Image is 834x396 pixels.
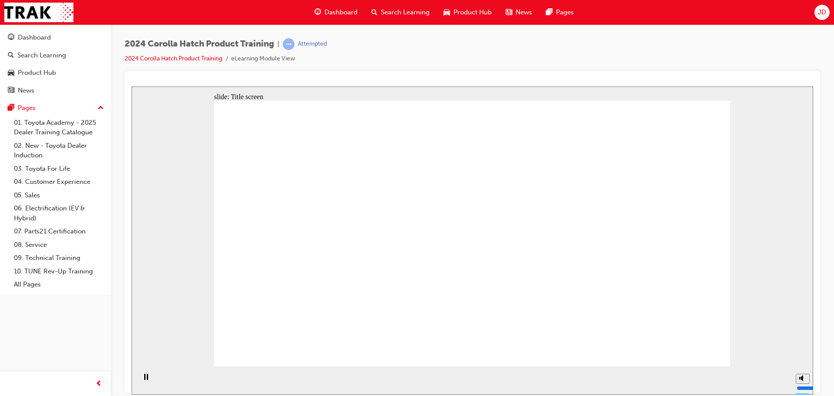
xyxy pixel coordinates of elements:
[3,47,107,63] a: Search Learning
[10,225,107,238] a: 07. Parts21 Certification
[437,3,499,21] a: car-iconProduct Hub
[3,100,107,116] button: Pages
[96,379,102,389] span: prev-icon
[3,83,107,99] a: News
[278,39,279,49] span: |
[665,298,721,305] input: volume
[10,139,107,162] a: 02. New - Toyota Dealer Induction
[443,7,450,18] span: car-icon
[10,265,107,278] a: 10. TUNE Rev-Up Training
[4,3,73,22] img: Trak
[516,7,532,17] span: News
[4,287,19,302] button: Pause (Ctrl+Alt+P)
[8,87,14,95] span: news-icon
[10,202,107,225] a: 06. Electrification (EV & Hybrid)
[18,86,34,96] div: News
[10,116,107,139] a: 01. Toyota Academy - 2025 Dealer Training Catalogue
[381,7,430,17] span: Search Learning
[10,278,107,291] a: All Pages
[10,162,107,176] a: 03. Toyota For Life
[298,40,327,48] div: Attempted
[506,7,512,18] span: news-icon
[4,280,19,308] div: playback controls
[818,7,826,17] span: JD
[453,7,492,17] span: Product Hub
[8,34,14,42] span: guage-icon
[231,54,295,64] li: eLearning Module View
[371,7,377,18] span: search-icon
[3,28,107,100] button: DashboardSearch LearningProduct HubNews
[8,69,14,77] span: car-icon
[10,238,107,252] a: 08. Service
[283,38,295,50] span: learningRecordVerb_ATTEMPT-icon
[10,189,107,202] a: 05. Sales
[314,7,321,18] span: guage-icon
[8,104,14,112] span: pages-icon
[308,3,364,21] a: guage-iconDashboard
[556,7,574,17] span: Pages
[8,52,14,60] span: search-icon
[3,65,107,81] a: Product Hub
[98,103,104,114] span: up-icon
[364,3,437,21] a: search-iconSearch Learning
[18,33,51,43] div: Dashboard
[660,280,677,308] div: misc controls
[125,39,274,49] span: 2024 Corolla Hatch Product Training
[17,50,66,60] div: Search Learning
[3,30,107,46] a: Dashboard
[10,175,107,189] a: 04. Customer Experience
[18,103,36,113] div: Pages
[539,3,581,21] a: pages-iconPages
[664,287,678,297] button: Mute (Ctrl+Alt+M)
[324,7,357,17] span: Dashboard
[10,251,107,265] a: 09. Technical Training
[546,7,553,18] span: pages-icon
[18,68,56,78] div: Product Hub
[125,55,222,62] a: 2024 Corolla Hatch Product Training
[814,5,830,20] button: JD
[499,3,539,21] a: news-iconNews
